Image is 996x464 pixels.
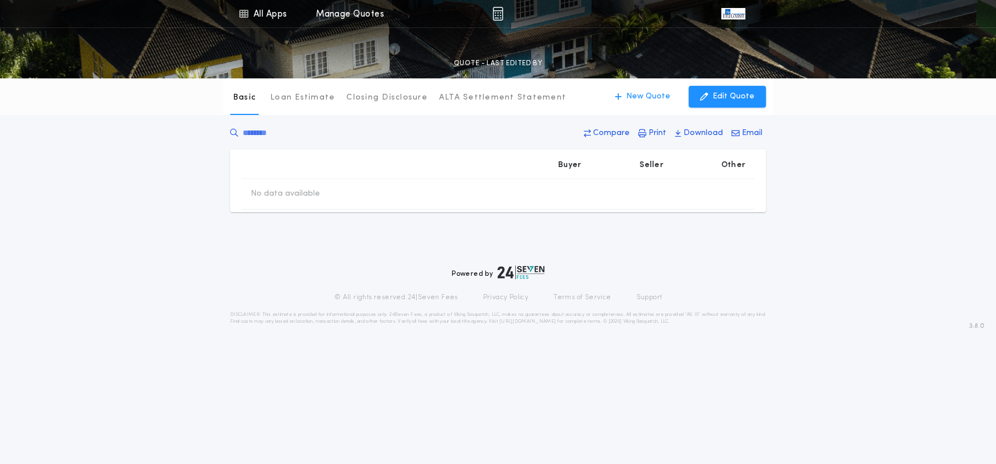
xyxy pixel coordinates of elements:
p: ALTA Settlement Statement [439,92,566,104]
a: [URL][DOMAIN_NAME] [499,319,556,324]
img: vs-icon [721,8,745,19]
img: logo [497,265,544,279]
p: Email [742,128,762,139]
p: Download [683,128,723,139]
p: Seller [639,160,663,171]
p: Other [721,160,745,171]
div: Powered by [452,265,544,279]
a: Support [636,293,662,302]
button: Download [671,123,726,144]
p: New Quote [626,91,670,102]
img: img [492,7,503,21]
button: Email [728,123,766,144]
p: DISCLAIMER: This estimate is provided for informational purposes only. 24|Seven Fees, a product o... [230,311,766,325]
p: Compare [593,128,630,139]
p: QUOTE - LAST EDITED BY [454,58,542,69]
button: New Quote [603,86,682,108]
button: Print [635,123,670,144]
p: Loan Estimate [270,92,335,104]
a: Privacy Policy [483,293,529,302]
td: No data available [242,179,329,209]
p: Closing Disclosure [346,92,428,104]
button: Edit Quote [689,86,766,108]
p: Buyer [558,160,581,171]
button: Compare [580,123,633,144]
p: Edit Quote [713,91,754,102]
span: 3.8.0 [969,321,985,331]
a: Terms of Service [554,293,611,302]
p: © All rights reserved. 24|Seven Fees [334,293,458,302]
p: Basic [233,92,256,104]
p: Print [649,128,666,139]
